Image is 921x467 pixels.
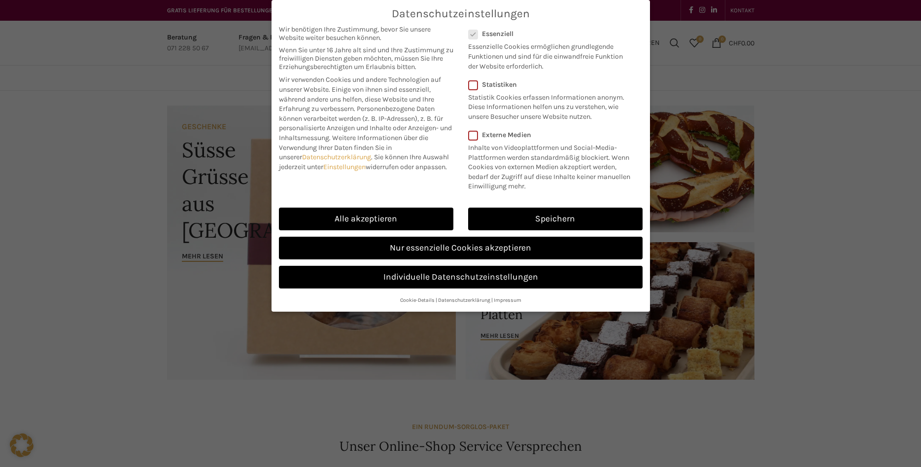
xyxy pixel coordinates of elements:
a: Speichern [468,208,643,230]
a: Datenschutzerklärung [438,297,490,303]
span: Datenschutzeinstellungen [392,7,530,20]
a: Individuelle Datenschutzeinstellungen [279,266,643,288]
a: Impressum [494,297,521,303]
a: Cookie-Details [400,297,435,303]
span: Wir benötigen Ihre Zustimmung, bevor Sie unsere Website weiter besuchen können. [279,25,453,42]
span: Wir verwenden Cookies und andere Technologien auf unserer Website. Einige von ihnen sind essenzie... [279,75,441,113]
p: Statistik Cookies erfassen Informationen anonym. Diese Informationen helfen uns zu verstehen, wie... [468,89,630,122]
a: Alle akzeptieren [279,208,453,230]
span: Personenbezogene Daten können verarbeitet werden (z. B. IP-Adressen), z. B. für personalisierte A... [279,105,452,142]
a: Datenschutzerklärung [302,153,371,161]
a: Nur essenzielle Cookies akzeptieren [279,237,643,259]
a: Einstellungen [323,163,366,171]
span: Wenn Sie unter 16 Jahre alt sind und Ihre Zustimmung zu freiwilligen Diensten geben möchten, müss... [279,46,453,71]
label: Externe Medien [468,131,636,139]
span: Weitere Informationen über die Verwendung Ihrer Daten finden Sie in unserer . [279,134,428,161]
label: Statistiken [468,80,630,89]
span: Sie können Ihre Auswahl jederzeit unter widerrufen oder anpassen. [279,153,449,171]
label: Essenziell [468,30,630,38]
p: Essenzielle Cookies ermöglichen grundlegende Funktionen und sind für die einwandfreie Funktion de... [468,38,630,71]
p: Inhalte von Videoplattformen und Social-Media-Plattformen werden standardmäßig blockiert. Wenn Co... [468,139,636,191]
